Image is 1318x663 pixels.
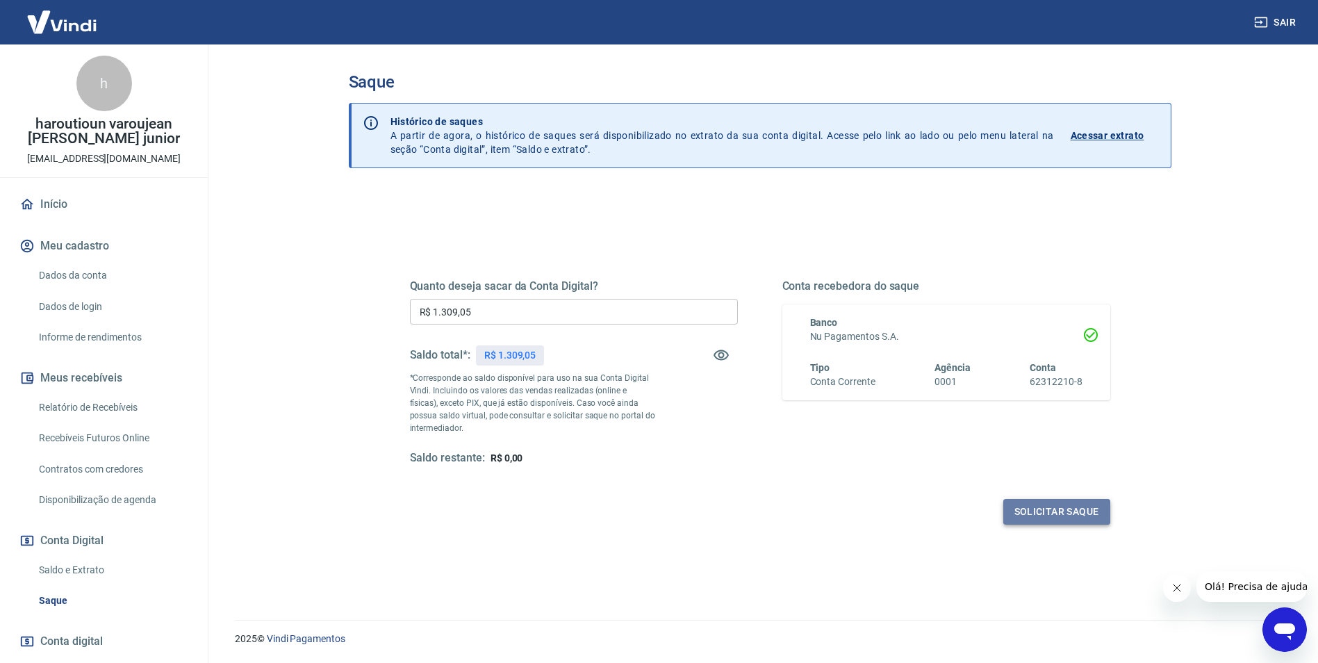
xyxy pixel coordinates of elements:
h5: Saldo restante: [410,451,485,466]
a: Vindi Pagamentos [267,633,345,644]
span: Tipo [810,362,830,373]
a: Dados da conta [33,261,191,290]
a: Conta digital [17,626,191,657]
a: Relatório de Recebíveis [33,393,191,422]
span: R$ 0,00 [491,452,523,464]
p: A partir de agora, o histórico de saques será disponibilizado no extrato da sua conta digital. Ac... [390,115,1054,156]
p: haroutioun varoujean [PERSON_NAME] junior [11,117,197,146]
span: Conta digital [40,632,103,651]
a: Dados de login [33,293,191,321]
p: *Corresponde ao saldo disponível para uso na sua Conta Digital Vindi. Incluindo os valores das ve... [410,372,656,434]
p: 2025 © [235,632,1285,646]
h5: Conta recebedora do saque [782,279,1110,293]
h6: Nu Pagamentos S.A. [810,329,1082,344]
button: Conta Digital [17,525,191,556]
span: Agência [934,362,971,373]
a: Recebíveis Futuros Online [33,424,191,452]
h6: 0001 [934,375,971,389]
span: Banco [810,317,838,328]
h6: Conta Corrente [810,375,875,389]
button: Solicitar saque [1003,499,1110,525]
iframe: Message from company [1196,571,1307,602]
h3: Saque [349,72,1171,92]
button: Sair [1251,10,1301,35]
a: Acessar extrato [1071,115,1160,156]
h5: Quanto deseja sacar da Conta Digital? [410,279,738,293]
p: Acessar extrato [1071,129,1144,142]
h6: 62312210-8 [1030,375,1082,389]
a: Saldo e Extrato [33,556,191,584]
p: [EMAIL_ADDRESS][DOMAIN_NAME] [27,152,181,166]
iframe: Close message [1163,574,1191,602]
p: R$ 1.309,05 [484,348,536,363]
a: Informe de rendimentos [33,323,191,352]
span: Olá! Precisa de ajuda? [8,10,117,21]
iframe: Button to launch messaging window [1262,607,1307,652]
h5: Saldo total*: [410,348,470,362]
button: Meus recebíveis [17,363,191,393]
p: Histórico de saques [390,115,1054,129]
div: h [76,56,132,111]
button: Meu cadastro [17,231,191,261]
a: Saque [33,587,191,615]
a: Início [17,189,191,220]
span: Conta [1030,362,1056,373]
img: Vindi [17,1,107,43]
a: Disponibilização de agenda [33,486,191,514]
a: Contratos com credores [33,455,191,484]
